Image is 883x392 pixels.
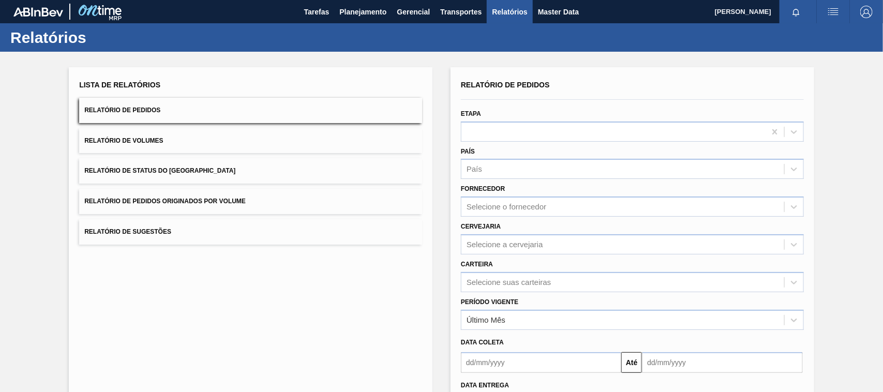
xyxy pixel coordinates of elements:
[79,219,422,245] button: Relatório de Sugestões
[461,261,493,268] label: Carteira
[397,6,430,18] span: Gerencial
[461,148,475,155] label: País
[467,278,551,287] div: Selecione suas carteiras
[492,6,527,18] span: Relatórios
[467,315,505,324] div: Último Mês
[860,6,873,18] img: Logout
[79,158,422,184] button: Relatório de Status do [GEOGRAPHIC_DATA]
[79,98,422,123] button: Relatório de Pedidos
[461,81,550,89] span: Relatório de Pedidos
[461,185,505,192] label: Fornecedor
[79,128,422,154] button: Relatório de Volumes
[461,223,501,230] label: Cervejaria
[79,189,422,214] button: Relatório de Pedidos Originados por Volume
[642,352,802,373] input: dd/mm/yyyy
[467,165,482,174] div: País
[538,6,579,18] span: Master Data
[79,81,160,89] span: Lista de Relatórios
[780,5,813,19] button: Notificações
[84,107,160,114] span: Relatório de Pedidos
[461,110,481,117] label: Etapa
[461,382,509,389] span: Data entrega
[13,7,63,17] img: TNhmsLtSVTkK8tSr43FrP2fwEKptu5GPRR3wAAAABJRU5ErkJggg==
[10,32,194,43] h1: Relatórios
[440,6,482,18] span: Transportes
[461,298,518,306] label: Período Vigente
[827,6,840,18] img: userActions
[84,198,246,205] span: Relatório de Pedidos Originados por Volume
[84,137,163,144] span: Relatório de Volumes
[621,352,642,373] button: Até
[304,6,330,18] span: Tarefas
[467,240,543,249] div: Selecione a cervejaria
[339,6,386,18] span: Planejamento
[461,339,504,346] span: Data coleta
[467,203,546,212] div: Selecione o fornecedor
[84,167,235,174] span: Relatório de Status do [GEOGRAPHIC_DATA]
[84,228,171,235] span: Relatório de Sugestões
[461,352,621,373] input: dd/mm/yyyy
